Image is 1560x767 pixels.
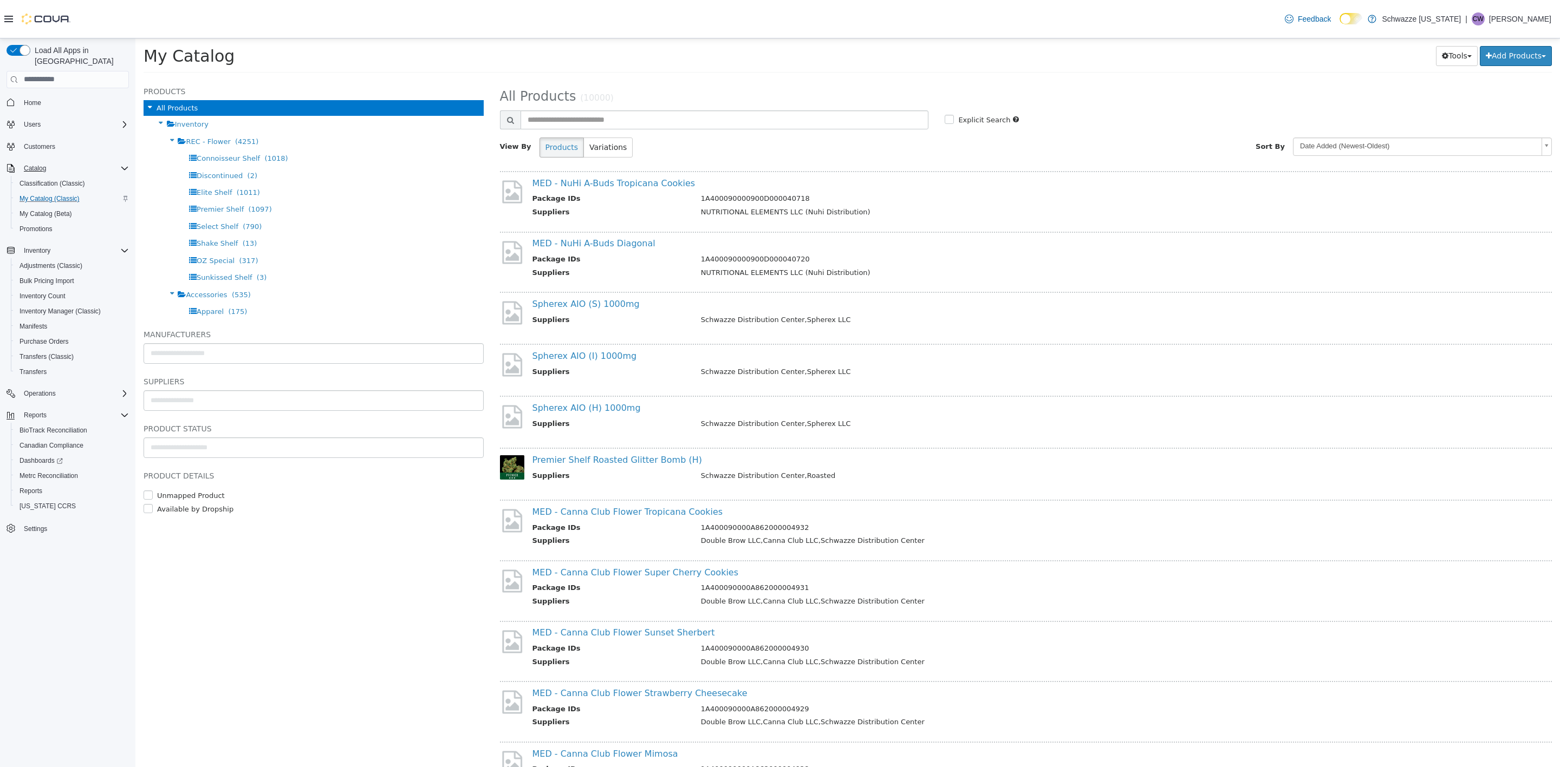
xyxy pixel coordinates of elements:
[19,456,63,465] span: Dashboards
[19,522,51,535] a: Settings
[61,201,102,209] span: Shake Shelf
[2,520,133,536] button: Settings
[93,269,112,277] span: (175)
[365,140,389,167] img: missing-image.png
[15,274,129,287] span: Bulk Pricing Import
[6,90,129,565] nav: Complex example
[397,229,557,242] th: Suppliers
[397,468,588,478] a: MED - Canna Club Flower Tropicana Cookies
[8,8,99,27] span: My Catalog
[19,387,60,400] button: Operations
[557,168,1360,182] td: NUTRITIONAL ELEMENTS LLC (Nuhi Distribution)
[15,222,57,235] a: Promotions
[557,484,1360,497] td: 1A400090000A862000004932
[15,259,87,272] a: Adjustments (Classic)
[397,416,567,427] a: Premier Shelf Roasted Glitter Bomb (H)
[1298,14,1331,24] span: Feedback
[365,650,389,677] img: missing-image.png
[15,207,129,220] span: My Catalog (Beta)
[397,725,557,739] th: Package IDs
[397,380,557,394] th: Suppliers
[397,665,557,679] th: Package IDs
[448,99,497,119] button: Variations
[557,215,1360,229] td: 1A400090000900D000040720
[19,96,129,109] span: Home
[19,337,69,346] span: Purchase Orders
[557,497,1360,510] td: Double Brow LLC,Canna Club LLC,Schwazze Distribution Center
[11,438,133,453] button: Canadian Compliance
[397,710,543,720] a: MED - Canna Club Flower Mimosa
[15,454,67,467] a: Dashboards
[15,424,129,437] span: BioTrack Reconciliation
[24,120,41,129] span: Users
[2,139,133,154] button: Customers
[19,292,66,300] span: Inventory Count
[19,426,87,435] span: BioTrack Reconciliation
[11,273,133,289] button: Bulk Pricing Import
[1473,12,1484,25] span: CW
[19,140,129,153] span: Customers
[11,483,133,499] button: Reports
[19,307,101,316] span: Inventory Manager (Classic)
[61,269,88,277] span: Apparel
[61,235,116,243] span: Sunkissed Shelf
[19,162,50,175] button: Catalog
[1340,24,1340,25] span: Dark Mode
[15,469,82,482] a: Metrc Reconciliation
[445,55,478,64] small: (10000)
[11,258,133,273] button: Adjustments (Classic)
[1340,13,1362,24] input: Dark Mode
[61,150,96,158] span: Elite Shelf
[397,618,557,632] th: Suppliers
[24,99,41,107] span: Home
[61,218,99,226] span: OZ Special
[15,350,129,363] span: Transfers (Classic)
[365,104,396,112] span: View By
[365,590,389,617] img: missing-image.png
[397,497,557,510] th: Suppliers
[15,365,129,378] span: Transfers
[15,177,129,190] span: Classification (Classic)
[15,350,78,363] a: Transfers (Classic)
[15,305,129,318] span: Inventory Manager (Classic)
[15,365,51,378] a: Transfers
[557,605,1360,618] td: 1A400090000A862000004930
[19,409,129,422] span: Reports
[397,650,612,660] a: MED - Canna Club Flower Strawberry Cheesecake
[11,334,133,349] button: Purchase Orders
[15,192,129,205] span: My Catalog (Classic)
[113,167,136,175] span: (1097)
[557,558,1360,571] td: Double Brow LLC,Canna Club LLC,Schwazze Distribution Center
[557,155,1360,168] td: 1A400090000900D000040718
[365,529,389,556] img: missing-image.png
[397,215,557,229] th: Package IDs
[15,177,89,190] a: Classification (Classic)
[19,118,129,131] span: Users
[8,431,348,444] h5: Product Details
[397,328,557,342] th: Suppliers
[365,313,389,339] img: missing-image.png
[19,162,129,175] span: Catalog
[19,209,72,218] span: My Catalog (Beta)
[19,118,45,131] button: Users
[40,82,73,90] span: Inventory
[15,335,129,348] span: Purchase Orders
[1382,12,1461,25] p: Schwazze [US_STATE]
[107,184,126,192] span: (790)
[61,133,107,141] span: Discontinued
[11,499,133,514] button: [US_STATE] CCRS
[15,500,80,513] a: [US_STATE] CCRS
[19,502,76,510] span: [US_STATE] CCRS
[11,468,133,483] button: Metrc Reconciliation
[19,322,47,331] span: Manifests
[397,140,560,150] a: MED - NuHi A-Buds Tropicana Cookies
[61,184,103,192] span: Select Shelf
[365,201,389,227] img: missing-image.png
[15,320,129,333] span: Manifests
[19,140,60,153] a: Customers
[557,276,1360,290] td: Schwazze Distribution Center,Spherex LLC
[19,352,74,361] span: Transfers (Classic)
[1465,12,1467,25] p: |
[11,206,133,221] button: My Catalog (Beta)
[61,167,108,175] span: Premier Shelf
